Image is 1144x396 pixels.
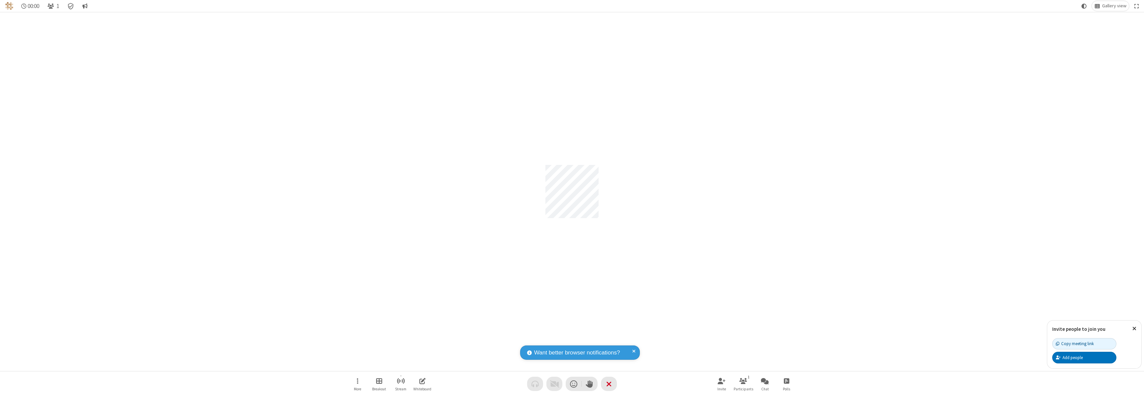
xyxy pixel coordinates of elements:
button: Open participant list [733,374,753,393]
span: Chat [761,387,769,391]
button: Using system theme [1079,1,1089,11]
span: Invite [717,387,726,391]
span: Want better browser notifications? [534,348,620,357]
button: Open shared whiteboard [412,374,432,393]
button: Send a reaction [566,377,582,391]
span: Gallery view [1102,3,1126,9]
button: End or leave meeting [601,377,617,391]
button: Manage Breakout Rooms [369,374,389,393]
button: Close popover [1127,321,1141,337]
div: Copy meeting link [1056,340,1094,347]
div: Timer [19,1,42,11]
span: 00:00 [28,3,39,9]
div: 1 [746,374,752,380]
button: Video [546,377,562,391]
span: Breakout [372,387,386,391]
span: Participants [734,387,753,391]
button: Change layout [1092,1,1129,11]
button: Invite participants (⌘+Shift+I) [712,374,732,393]
label: Invite people to join you [1052,326,1105,332]
button: Add people [1052,352,1116,363]
button: Conversation [79,1,90,11]
button: Open poll [777,374,796,393]
button: Raise hand [582,377,598,391]
span: Stream [395,387,406,391]
span: Polls [783,387,790,391]
span: 1 [57,3,59,9]
button: Copy meeting link [1052,338,1116,349]
span: Whiteboard [413,387,431,391]
button: Fullscreen [1132,1,1142,11]
button: Open menu [348,374,367,393]
button: Open chat [755,374,775,393]
img: QA Selenium DO NOT DELETE OR CHANGE [5,2,13,10]
button: Open participant list [45,1,62,11]
button: Start streaming [391,374,411,393]
div: Meeting details Encryption enabled [65,1,77,11]
button: Audio problem - check your Internet connection or call by phone [527,377,543,391]
span: More [354,387,361,391]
